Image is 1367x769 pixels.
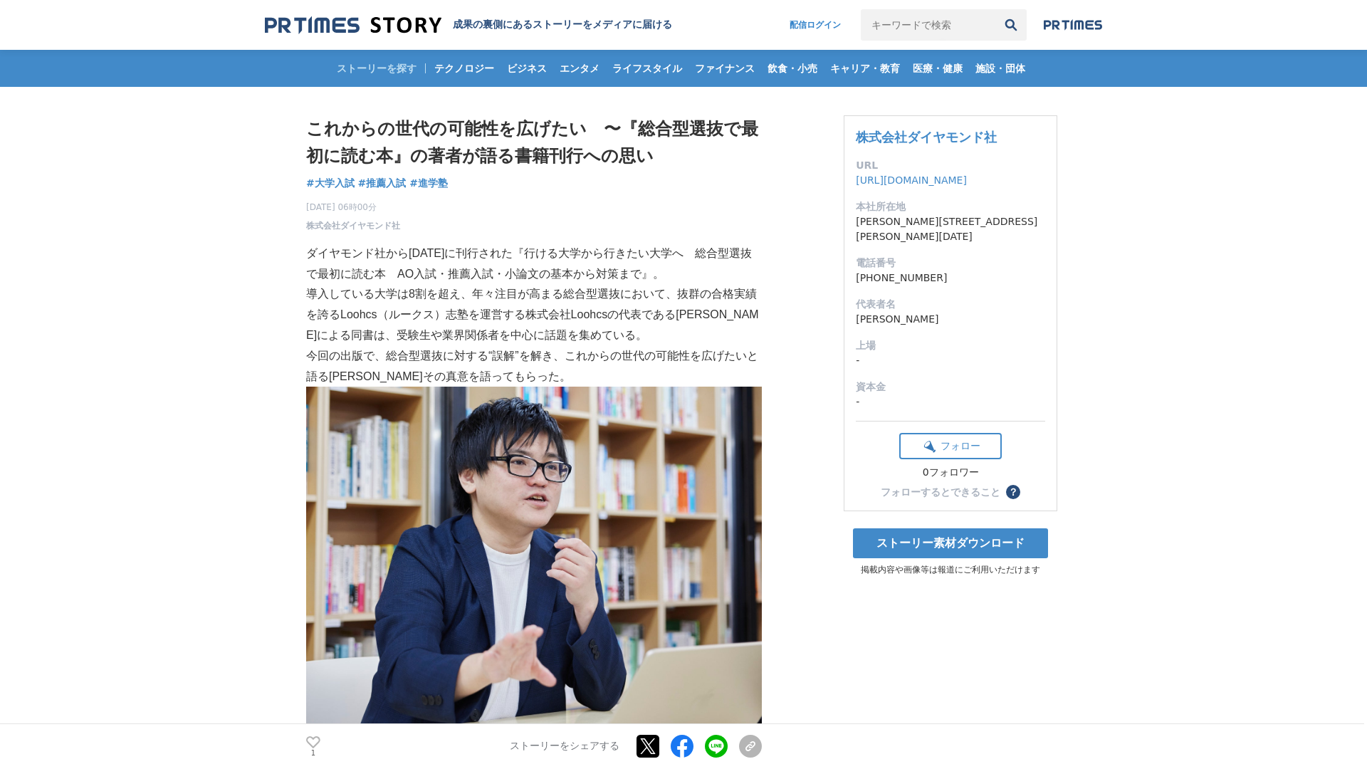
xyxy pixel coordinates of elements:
dd: - [856,353,1045,368]
span: ビジネス [501,62,552,75]
a: 株式会社ダイヤモンド社 [306,219,400,232]
p: 1 [306,750,320,757]
dt: URL [856,158,1045,173]
input: キーワードで検索 [861,9,995,41]
span: ファイナンス [689,62,760,75]
button: ？ [1006,485,1020,499]
a: #推薦入試 [358,176,407,191]
dd: [PERSON_NAME][STREET_ADDRESS][PERSON_NAME][DATE] [856,214,1045,244]
span: テクノロジー [429,62,500,75]
a: [URL][DOMAIN_NAME] [856,174,967,186]
dd: - [856,394,1045,409]
span: キャリア・教育 [824,62,906,75]
span: 医療・健康 [907,62,968,75]
a: #大学入試 [306,176,355,191]
h2: 成果の裏側にあるストーリーをメディアに届ける [453,19,672,31]
span: エンタメ [554,62,605,75]
dt: 上場 [856,338,1045,353]
dt: 代表者名 [856,297,1045,312]
a: ファイナンス [689,50,760,87]
a: キャリア・教育 [824,50,906,87]
img: 成果の裏側にあるストーリーをメディアに届ける [265,16,441,35]
span: 飲食・小売 [762,62,823,75]
img: prtimes [1044,19,1102,31]
span: #大学入試 [306,177,355,189]
p: 掲載内容や画像等は報道にご利用いただけます [844,564,1057,576]
a: テクノロジー [429,50,500,87]
div: 0フォロワー [899,466,1002,479]
span: #進学塾 [409,177,448,189]
img: thumbnail_a1e42290-8c5b-11f0-9be3-074a6b9b5375.jpg [306,387,762,723]
span: 施設・団体 [970,62,1031,75]
span: [DATE] 06時00分 [306,201,400,214]
a: 医療・健康 [907,50,968,87]
a: ストーリー素材ダウンロード [853,528,1048,558]
a: 成果の裏側にあるストーリーをメディアに届ける 成果の裏側にあるストーリーをメディアに届ける [265,16,672,35]
a: 施設・団体 [970,50,1031,87]
a: ライフスタイル [607,50,688,87]
p: 今回の出版で、総合型選抜に対する“誤解”を解き、これからの世代の可能性を広げたいと語る[PERSON_NAME]その真意を語ってもらった。 [306,346,762,387]
a: ビジネス [501,50,552,87]
a: 株式会社ダイヤモンド社 [856,130,997,145]
button: フォロー [899,433,1002,459]
a: エンタメ [554,50,605,87]
p: 導入している大学は8割を超え、年々注目が高まる総合型選抜において、抜群の合格実績を誇るLoohcs（ルークス）志塾を運営する株式会社Loohcsの代表である[PERSON_NAME]による同書は... [306,284,762,345]
dt: 本社所在地 [856,199,1045,214]
button: 検索 [995,9,1027,41]
h1: これからの世代の可能性を広げたい 〜『総合型選抜で最初に読む本』の著者が語る書籍刊⾏への思い [306,115,762,170]
dt: 電話番号 [856,256,1045,271]
p: ストーリーをシェアする [510,741,619,753]
div: フォローするとできること [881,487,1000,497]
dd: [PERSON_NAME] [856,312,1045,327]
dd: [PHONE_NUMBER] [856,271,1045,286]
dt: 資本金 [856,380,1045,394]
span: ？ [1008,487,1018,497]
a: #進学塾 [409,176,448,191]
a: 飲食・小売 [762,50,823,87]
span: #推薦入試 [358,177,407,189]
p: ダイヤモンド社から[DATE]に刊行された『行ける大学から行きたい大学へ 総合型選抜で最初に読む本 AO入試・推薦入試・小論文の基本から対策まで』。 [306,244,762,285]
span: ライフスタイル [607,62,688,75]
a: 配信ログイン [775,9,855,41]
